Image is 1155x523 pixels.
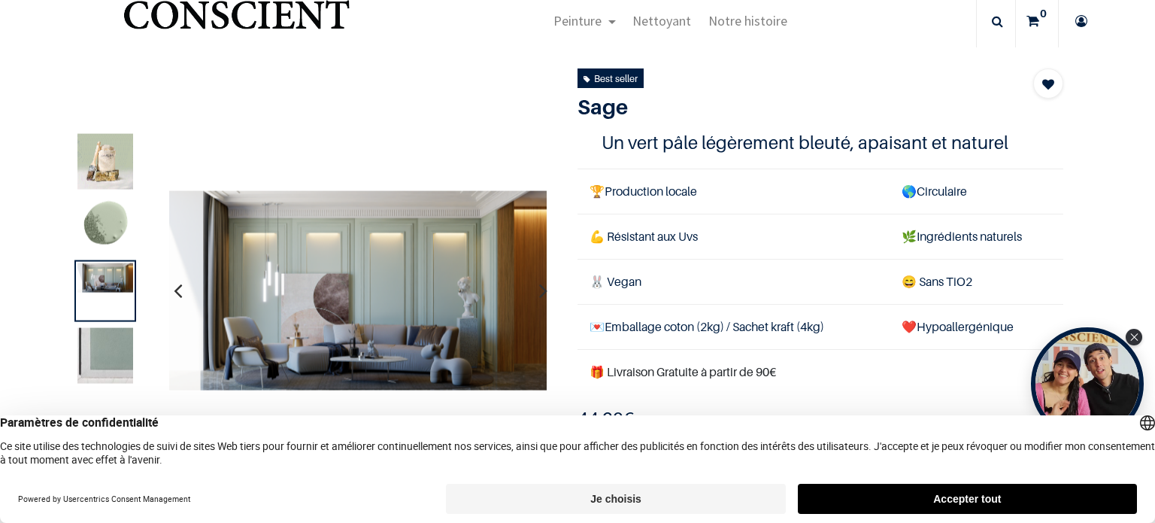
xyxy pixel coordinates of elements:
[1042,75,1054,93] span: Add to wishlist
[708,12,787,29] span: Notre histoire
[590,229,698,244] span: 💪 Résistant aux Uvs
[553,12,602,29] span: Peinture
[584,70,638,87] div: Best seller
[577,94,990,120] h1: Sage
[77,134,133,190] img: Product image
[1033,68,1063,99] button: Add to wishlist
[168,191,547,391] img: Product image
[77,328,133,384] img: Product image
[577,169,890,214] td: Production locale
[590,274,641,289] span: 🐰 Vegan
[890,214,1063,259] td: Ingrédients naturels
[590,319,605,334] span: 💌
[632,12,691,29] span: Nettoyant
[77,263,133,293] img: Product image
[577,305,890,350] td: Emballage coton (2kg) / Sachet kraft (4kg)
[77,199,133,254] img: Product image
[590,184,605,199] span: 🏆
[1031,327,1144,440] div: Open Tolstoy widget
[577,408,634,430] b: €
[902,229,917,244] span: 🌿
[902,184,917,199] span: 🌎
[1031,327,1144,440] div: Tolstoy bubble widget
[590,364,776,379] font: 🎁 Livraison Gratuite à partir de 90€
[1031,327,1144,440] div: Open Tolstoy
[13,13,58,58] button: Open chat widget
[890,305,1063,350] td: ❤️Hypoallergénique
[1036,6,1050,21] sup: 0
[602,131,1039,154] h4: Un vert pâle légèrement bleuté, apaisant et naturel
[1126,329,1142,345] div: Close Tolstoy widget
[890,169,1063,214] td: Circulaire
[890,260,1063,305] td: ans TiO2
[902,274,926,289] span: 😄 S
[577,408,623,430] span: 44,90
